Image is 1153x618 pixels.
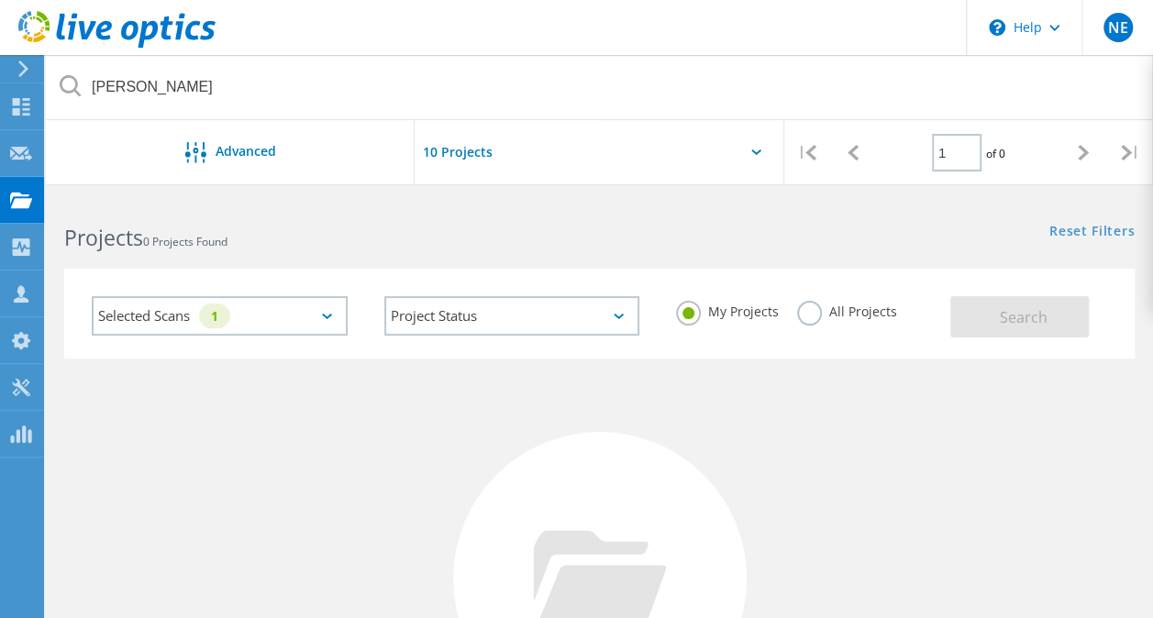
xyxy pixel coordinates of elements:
div: 1 [199,303,230,328]
div: | [1107,120,1153,185]
button: Search [950,296,1089,337]
span: Search [999,307,1047,327]
span: 0 Projects Found [143,234,227,249]
span: NE [1107,20,1127,35]
a: Reset Filters [1049,225,1135,240]
div: Selected Scans [92,296,348,336]
svg: \n [989,19,1005,36]
b: Projects [64,223,143,252]
span: of 0 [986,146,1005,161]
label: All Projects [797,301,897,318]
label: My Projects [676,301,779,318]
span: Advanced [216,145,276,158]
div: | [784,120,830,185]
a: Live Optics Dashboard [18,39,216,51]
div: Project Status [384,296,640,336]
